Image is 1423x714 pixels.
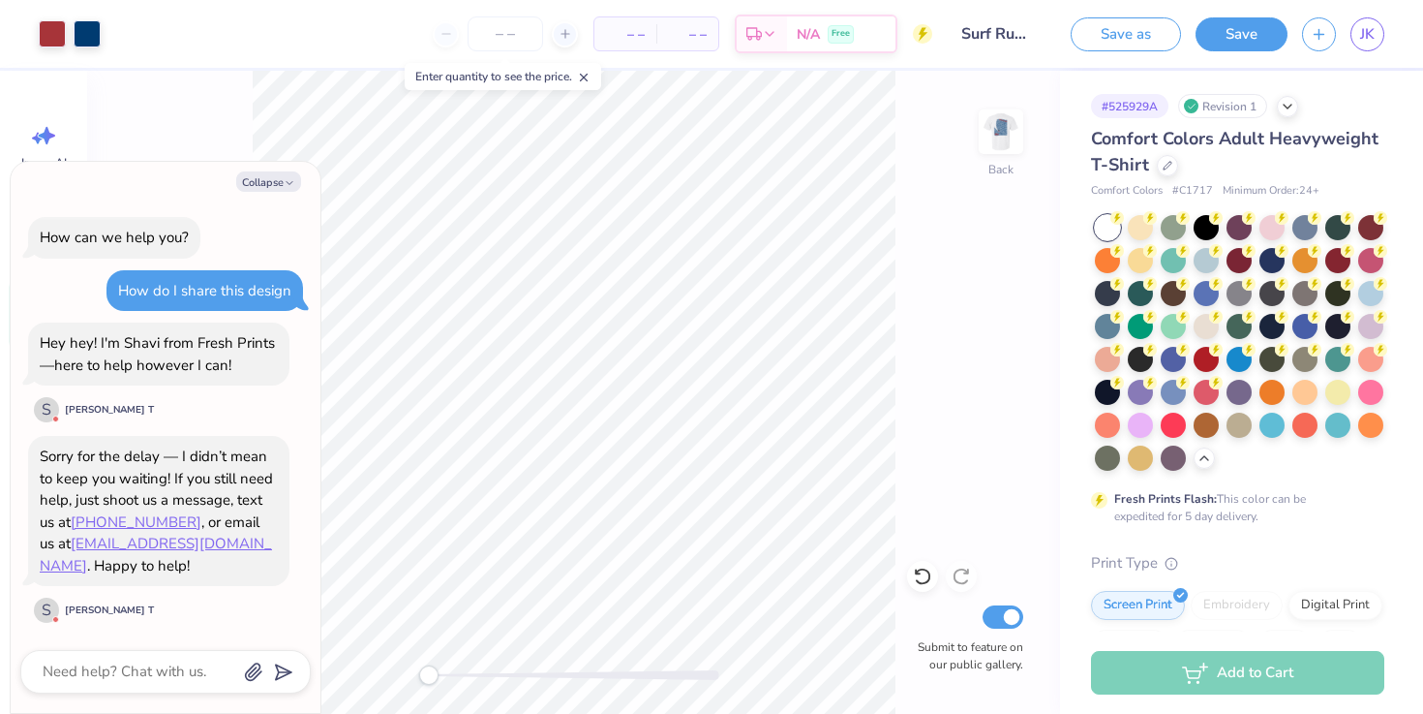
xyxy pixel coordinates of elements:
[1114,491,1217,507] strong: Fresh Prints Flash:
[1288,591,1382,620] div: Digital Print
[797,24,820,45] span: N/A
[1196,17,1287,51] button: Save
[1350,17,1384,51] a: JK
[65,604,154,618] div: [PERSON_NAME] T
[40,228,189,247] div: How can we help you?
[118,281,291,300] div: How do I share this design
[1174,630,1252,659] div: Transfers
[1091,630,1168,659] div: Applique
[34,397,59,422] div: S
[40,333,275,375] div: Hey hey! I'm Shavi from Fresh Prints—here to help however I can!
[405,63,601,90] div: Enter quantity to see the price.
[1223,183,1319,200] span: Minimum Order: 24 +
[71,512,201,532] a: [PHONE_NUMBER]
[668,24,707,45] span: – –
[982,112,1020,151] img: Back
[1257,630,1312,659] div: Vinyl
[1178,94,1267,118] div: Revision 1
[34,598,59,623] div: S
[40,534,272,575] a: [EMAIL_ADDRESS][DOMAIN_NAME]
[40,447,273,532] div: Sorry for the delay — I didn’t mean to keep you waiting! If you still need help, just shoot us a ...
[832,27,850,41] span: Free
[947,15,1042,53] input: Untitled Design
[1091,552,1384,574] div: Print Type
[1071,17,1181,51] button: Save as
[1091,183,1163,200] span: Comfort Colors
[21,155,67,171] span: Image AI
[1191,591,1283,620] div: Embroidery
[1091,127,1378,176] span: Comfort Colors Adult Heavyweight T-Shirt
[87,556,190,575] div: . Happy to help!
[1360,23,1375,46] span: JK
[1091,94,1168,118] div: # 525929A
[988,161,1014,178] div: Back
[1172,183,1213,200] span: # C1717
[468,16,543,51] input: – –
[236,171,301,192] button: Collapse
[1317,630,1363,659] div: Foil
[1114,490,1352,525] div: This color can be expedited for 5 day delivery.
[606,24,645,45] span: – –
[1091,591,1185,620] div: Screen Print
[419,666,439,685] div: Accessibility label
[65,403,154,418] div: [PERSON_NAME] T
[907,638,1023,673] label: Submit to feature on our public gallery.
